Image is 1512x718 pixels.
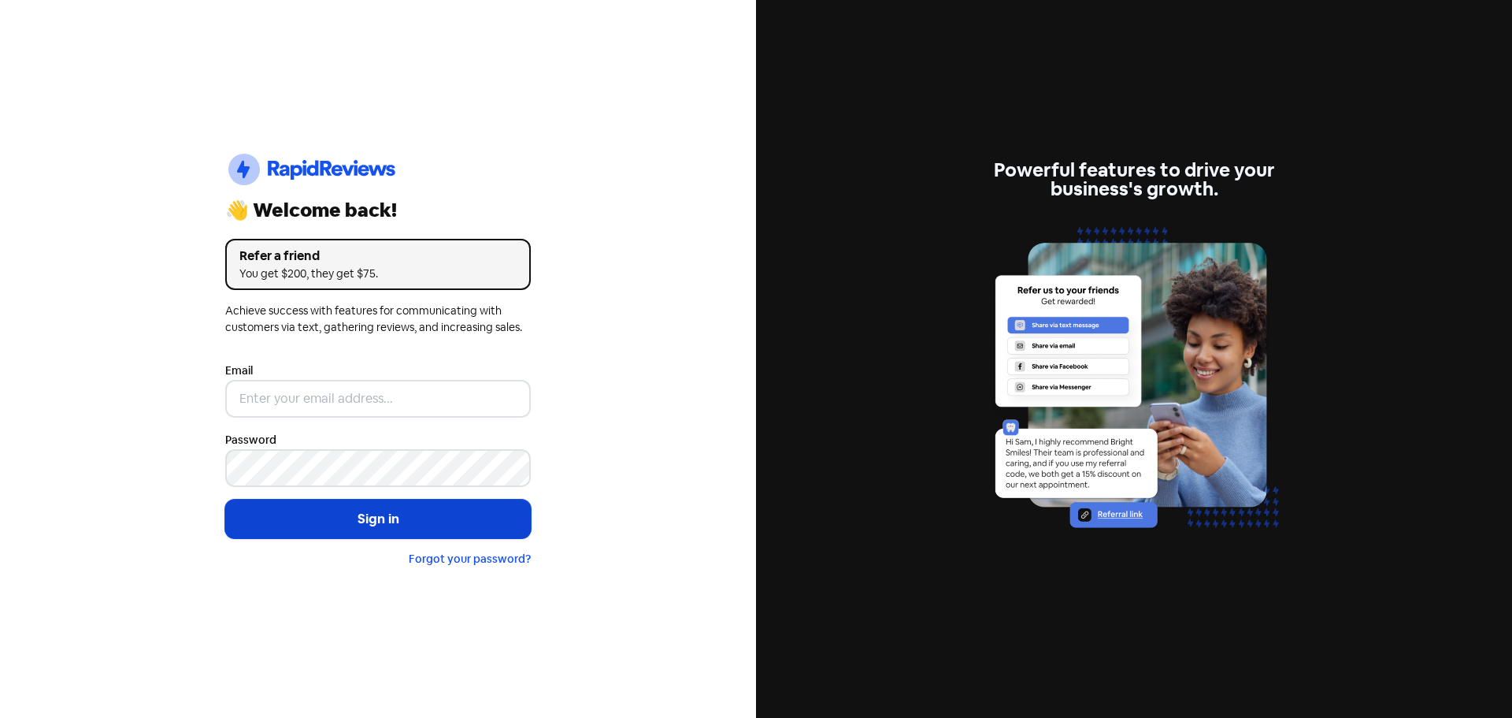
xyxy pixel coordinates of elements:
[981,161,1287,199] div: Powerful features to drive your business's growth.
[239,247,517,266] div: Refer a friend
[225,201,531,220] div: 👋 Welcome back!
[239,266,517,282] div: You get $200, they get $75.
[225,432,276,448] label: Password
[409,552,531,566] a: Forgot your password?
[981,218,1287,557] img: referrals
[225,303,531,336] div: Achieve success with features for communicating with customers via text, gathering reviews, and i...
[225,500,531,539] button: Sign in
[225,380,531,418] input: Enter your email address...
[225,363,253,379] label: Email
